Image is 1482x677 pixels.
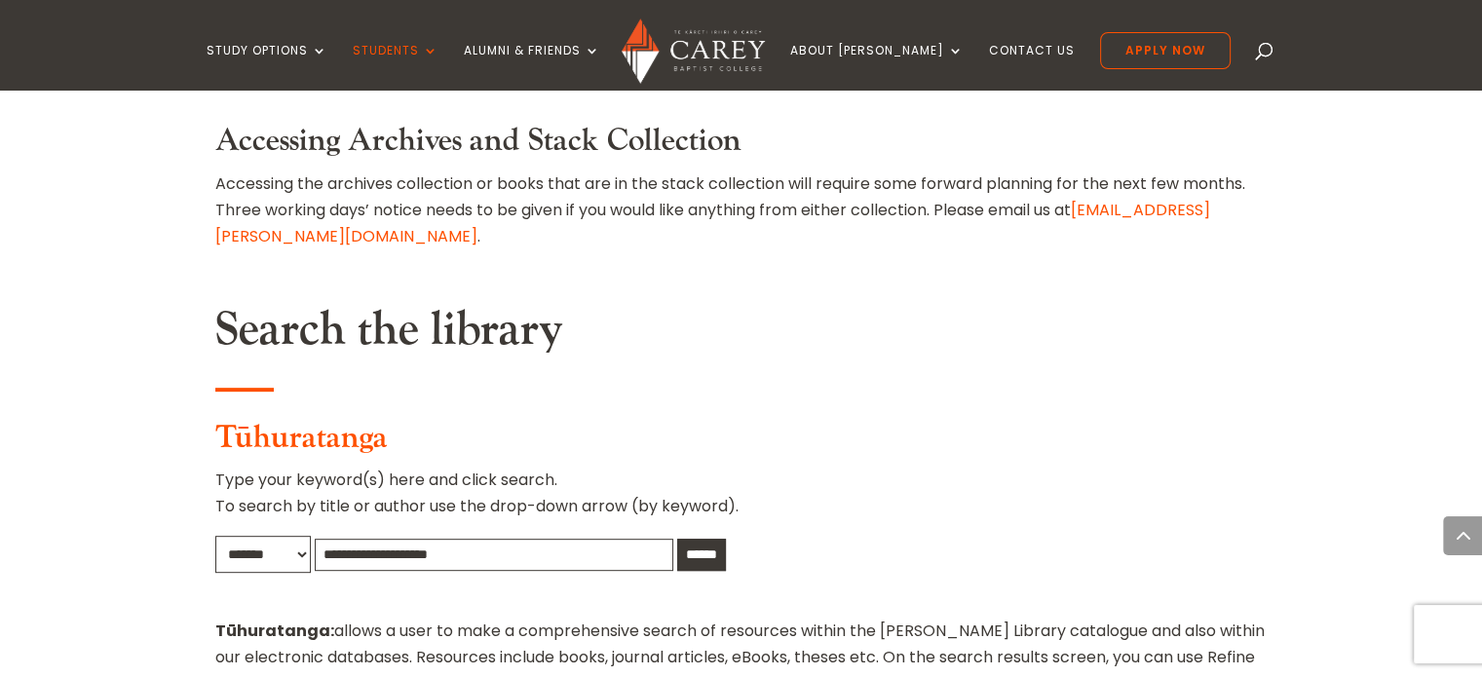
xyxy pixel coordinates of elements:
[1100,32,1231,69] a: Apply Now
[215,302,1268,368] h2: Search the library
[989,44,1075,90] a: Contact Us
[464,44,600,90] a: Alumni & Friends
[215,420,1268,467] h3: Tūhuratanga
[353,44,438,90] a: Students
[215,620,334,642] strong: Tūhuratanga:
[622,19,765,84] img: Carey Baptist College
[215,467,1268,535] p: Type your keyword(s) here and click search. To search by title or author use the drop-down arrow ...
[207,44,327,90] a: Study Options
[215,170,1268,250] p: Accessing the archives collection or books that are in the stack collection will require some for...
[215,123,1268,169] h3: Accessing Archives and Stack Collection
[790,44,964,90] a: About [PERSON_NAME]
